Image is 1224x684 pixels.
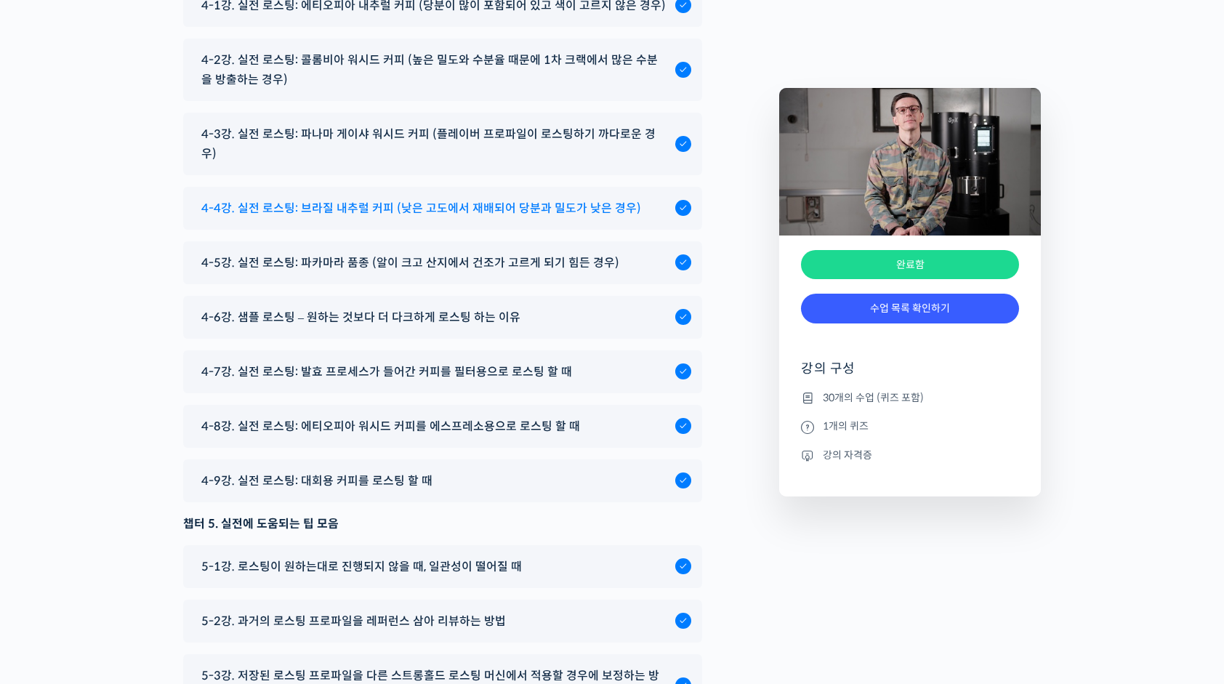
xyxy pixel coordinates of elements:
[201,557,522,576] span: 5-1강. 로스팅이 원하는대로 진행되지 않을 때, 일관성이 떨어질 때
[194,124,691,164] a: 4-3강. 실전 로스팅: 파나마 게이샤 워시드 커피 (플레이버 프로파일이 로스팅하기 까다로운 경우)
[194,471,691,491] a: 4-9강. 실전 로스팅: 대회용 커피를 로스팅 할 때
[201,611,506,631] span: 5-2강. 과거의 로스팅 프로파일을 레퍼런스 삼아 리뷰하는 방법
[194,557,691,576] a: 5-1강. 로스팅이 원하는대로 진행되지 않을 때, 일관성이 떨어질 때
[194,50,691,89] a: 4-2강. 실전 로스팅: 콜롬비아 워시드 커피 (높은 밀도와 수분율 때문에 1차 크랙에서 많은 수분을 방출하는 경우)
[133,483,150,495] span: 대화
[96,461,188,497] a: 대화
[194,198,691,218] a: 4-4강. 실전 로스팅: 브라질 내추럴 커피 (낮은 고도에서 재배되어 당분과 밀도가 낮은 경우)
[194,611,691,631] a: 5-2강. 과거의 로스팅 프로파일을 레퍼런스 삼아 리뷰하는 방법
[801,389,1019,406] li: 30개의 수업 (퀴즈 포함)
[225,483,242,494] span: 설정
[801,250,1019,280] div: 완료함
[801,446,1019,464] li: 강의 자격증
[194,253,691,273] a: 4-5강. 실전 로스팅: 파카마라 품종 (알이 크고 산지에서 건조가 고르게 되기 힘든 경우)
[194,417,691,436] a: 4-8강. 실전 로스팅: 에티오피아 워시드 커피를 에스프레소용으로 로스팅 할 때
[201,124,668,164] span: 4-3강. 실전 로스팅: 파나마 게이샤 워시드 커피 (플레이버 프로파일이 로스팅하기 까다로운 경우)
[801,418,1019,435] li: 1개의 퀴즈
[46,483,55,494] span: 홈
[801,294,1019,323] a: 수업 목록 확인하기
[201,362,572,382] span: 4-7강. 실전 로스팅: 발효 프로세스가 들어간 커피를 필터용으로 로스팅 할 때
[201,50,668,89] span: 4-2강. 실전 로스팅: 콜롬비아 워시드 커피 (높은 밀도와 수분율 때문에 1차 크랙에서 많은 수분을 방출하는 경우)
[201,417,580,436] span: 4-8강. 실전 로스팅: 에티오피아 워시드 커피를 에스프레소용으로 로스팅 할 때
[183,514,702,534] div: 챕터 5. 실전에 도움되는 팁 모음
[194,307,691,327] a: 4-6강. 샘플 로스팅 – 원하는 것보다 더 다크하게 로스팅 하는 이유
[201,307,520,327] span: 4-6강. 샘플 로스팅 – 원하는 것보다 더 다크하게 로스팅 하는 이유
[188,461,279,497] a: 설정
[201,253,619,273] span: 4-5강. 실전 로스팅: 파카마라 품종 (알이 크고 산지에서 건조가 고르게 되기 힘든 경우)
[4,461,96,497] a: 홈
[201,198,641,218] span: 4-4강. 실전 로스팅: 브라질 내추럴 커피 (낮은 고도에서 재배되어 당분과 밀도가 낮은 경우)
[801,360,1019,389] h4: 강의 구성
[201,471,432,491] span: 4-9강. 실전 로스팅: 대회용 커피를 로스팅 할 때
[194,362,691,382] a: 4-7강. 실전 로스팅: 발효 프로세스가 들어간 커피를 필터용으로 로스팅 할 때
